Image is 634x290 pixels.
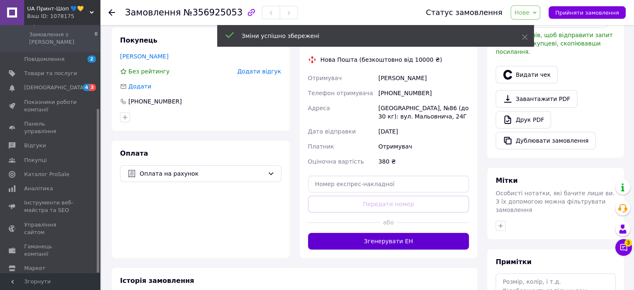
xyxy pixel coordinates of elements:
div: [DATE] [377,124,471,139]
div: Ваш ID: 1078175 [27,13,100,20]
span: Прийняти замовлення [555,10,619,16]
span: Примітки [496,258,531,266]
span: У вас є 30 днів, щоб відправити запит на відгук покупцеві, скопіювавши посилання. [496,32,613,55]
a: Друк PDF [496,111,551,129]
div: Зміни успішно збережені [242,32,501,40]
span: №356925053 [183,8,243,18]
span: Показники роботи компанії [24,98,77,113]
button: Згенерувати ЕН [308,233,469,250]
span: Управління сайтом [24,221,77,236]
span: Каталог ProSale [24,171,69,178]
div: Нова Пошта (безкоштовно від 10000 ₴) [318,55,444,64]
span: Телефон отримувача [308,90,373,96]
span: Мітки [496,177,518,184]
a: [PERSON_NAME] [120,53,168,60]
div: [GEOGRAPHIC_DATA], №86 (до 30 кг): вул. Мальовнича, 24Г [377,101,471,124]
span: Замовлення з [PERSON_NAME] [29,31,95,46]
span: Замовлення [125,8,181,18]
span: Оціночна вартість [308,158,364,165]
span: Гаманець компанії [24,243,77,258]
span: Панель управління [24,120,77,135]
input: Номер експрес-накладної [308,176,469,192]
button: Видати чек [496,66,558,83]
div: [PHONE_NUMBER] [377,86,471,101]
span: Дата відправки [308,128,356,135]
span: Оплата [120,149,148,157]
span: Відгуки [24,142,46,149]
span: Нове [514,9,529,16]
span: UA Принт-Шоп ​💙💛 [27,5,90,13]
button: Чат з покупцем3 [615,239,632,256]
span: Адреса [308,105,330,111]
span: Покупці [24,156,47,164]
div: [PHONE_NUMBER] [128,97,183,106]
span: Платник [308,143,334,150]
span: Без рейтингу [128,68,170,75]
span: Повідомлення [24,55,65,63]
span: Інструменти веб-майстра та SEO [24,199,77,214]
span: 3 [89,84,96,91]
span: 3 [624,239,632,247]
span: Отримувач [308,75,342,81]
span: Додати [128,83,151,90]
span: [DEMOGRAPHIC_DATA] [24,84,86,91]
span: 2 [88,55,96,63]
span: Товари та послуги [24,70,77,77]
span: або [380,218,396,227]
span: Історія замовлення [120,277,194,285]
span: Особисті нотатки, які бачите лише ви. З їх допомогою можна фільтрувати замовлення [496,190,614,213]
span: Додати відгук [237,68,281,75]
span: Маркет [24,265,45,272]
span: Оплата на рахунок [140,169,264,178]
div: Повернутися назад [108,8,115,17]
div: 380 ₴ [377,154,471,169]
span: Покупець [120,36,158,44]
button: Дублювати замовлення [496,132,596,149]
div: [PERSON_NAME] [377,71,471,86]
div: Отримувач [377,139,471,154]
button: Прийняти замовлення [549,6,626,19]
span: 0 [95,31,98,46]
a: Завантажити PDF [496,90,577,108]
span: 4 [83,84,90,91]
div: Статус замовлення [426,8,503,17]
span: Аналітика [24,185,53,192]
